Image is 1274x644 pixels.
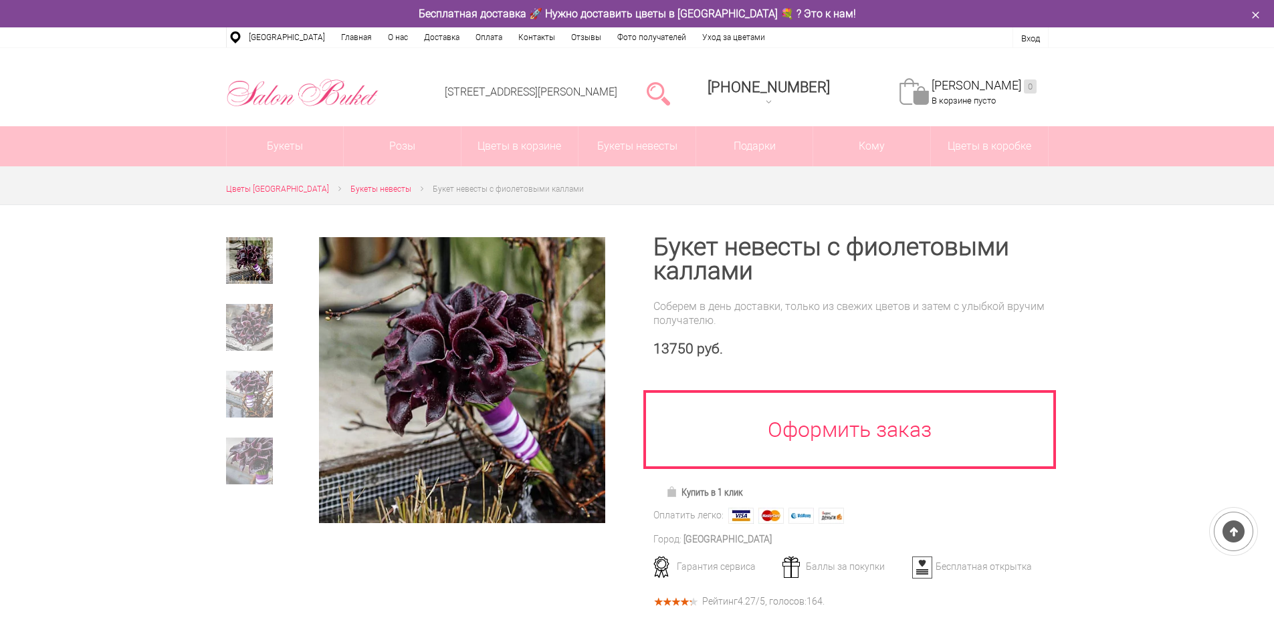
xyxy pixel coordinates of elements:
div: Баллы за покупки [778,560,910,573]
a: Купить в 1 клик [660,483,749,502]
a: Оформить заказ [643,390,1057,469]
div: 13750 руб. [653,341,1049,357]
div: Гарантия сервиса [649,560,780,573]
img: Цветы Нижний Новгород [226,75,379,110]
a: [GEOGRAPHIC_DATA] [241,27,333,47]
a: Букеты [227,126,344,166]
div: Рейтинг /5, голосов: . [702,598,825,605]
span: Цветы [GEOGRAPHIC_DATA] [226,184,329,194]
a: Розы [344,126,461,166]
a: Доставка [416,27,467,47]
div: Бесплатная доставка 🚀 Нужно доставить цветы в [GEOGRAPHIC_DATA] 💐 ? Это к нам! [216,7,1059,21]
img: Купить в 1 клик [666,486,681,497]
ins: 0 [1024,79,1037,94]
img: MasterCard [758,508,784,524]
img: Webmoney [788,508,814,524]
a: О нас [380,27,416,47]
a: Букеты невесты [578,126,696,166]
span: 4.27 [738,596,756,607]
a: Контакты [510,27,563,47]
a: Цветы в коробке [931,126,1048,166]
img: Visa [728,508,754,524]
a: Подарки [696,126,813,166]
a: Увеличить [304,237,621,522]
span: [PHONE_NUMBER] [708,79,830,96]
a: [PHONE_NUMBER] [700,74,838,112]
a: Цветы [GEOGRAPHIC_DATA] [226,182,329,196]
img: Яндекс Деньги [819,508,844,524]
h1: Букет невесты с фиолетовыми каллами [653,235,1049,283]
a: Вход [1021,33,1040,43]
a: Цветы в корзине [461,126,578,166]
div: Соберем в день доставки, только из свежих цветов и затем с улыбкой вручим получателю. [653,299,1049,327]
a: [PERSON_NAME] [932,78,1037,94]
a: Оплата [467,27,510,47]
a: Главная [333,27,380,47]
a: Фото получателей [609,27,694,47]
div: [GEOGRAPHIC_DATA] [683,532,772,546]
span: Кому [813,126,930,166]
span: 164 [807,596,823,607]
div: Город: [653,532,681,546]
img: Букет невесты с фиолетовыми каллами [319,237,605,522]
span: Букет невесты с фиолетовыми каллами [433,184,584,194]
span: В корзине пусто [932,96,996,106]
a: Отзывы [563,27,609,47]
div: Бесплатная открытка [908,560,1039,573]
a: [STREET_ADDRESS][PERSON_NAME] [445,86,617,98]
span: Букеты невесты [350,184,411,194]
a: Уход за цветами [694,27,773,47]
div: Оплатить легко: [653,508,724,522]
a: Букеты невесты [350,182,411,196]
